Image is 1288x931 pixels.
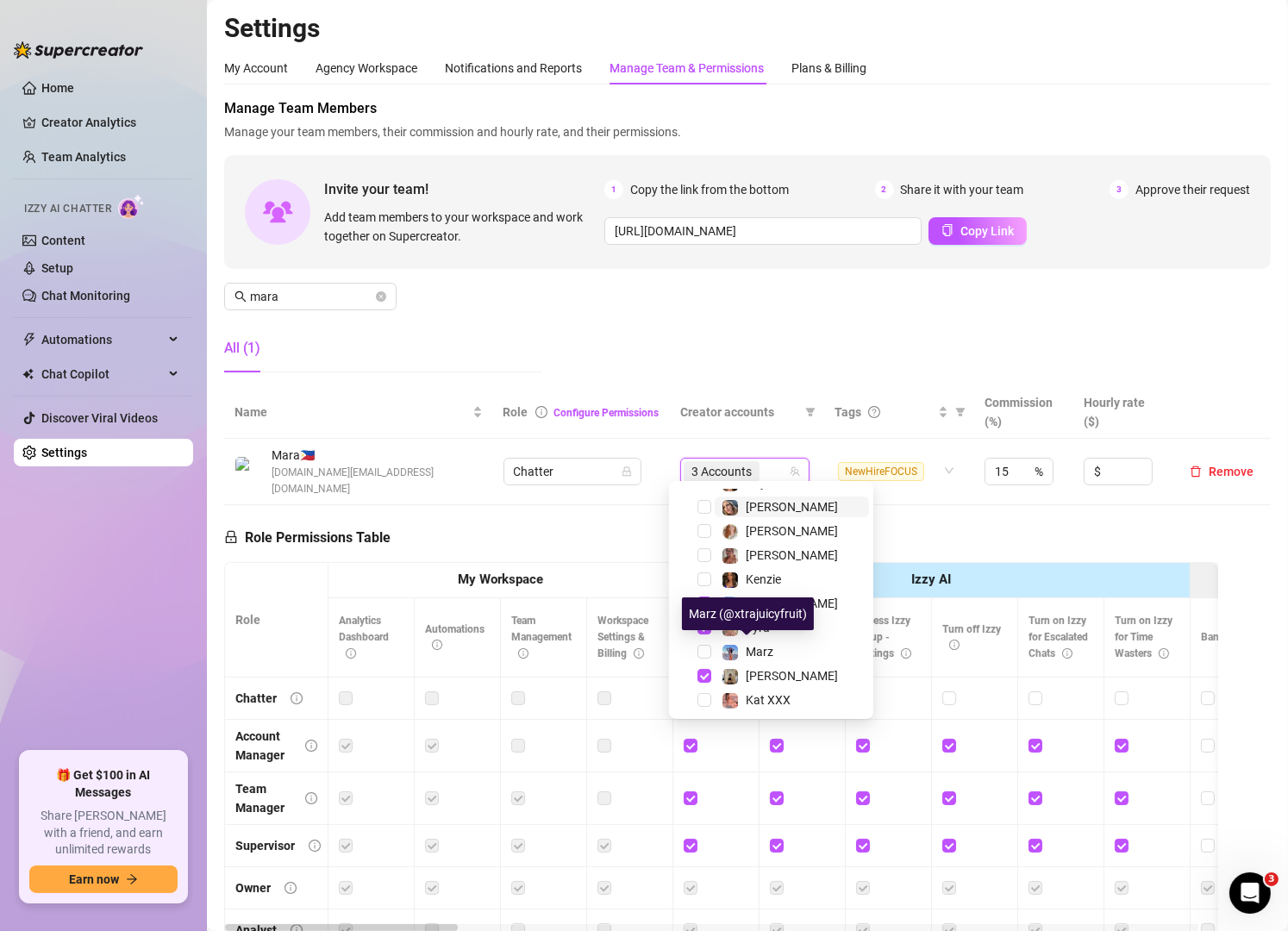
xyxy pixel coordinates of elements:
a: Settings [41,446,87,459]
th: Hourly rate ($) [1073,386,1172,439]
span: 2 [875,180,894,199]
div: Owner [235,878,271,897]
span: info-circle [535,406,547,418]
span: info-circle [305,740,317,752]
span: search [234,291,247,303]
h5: Role Permissions Table [224,528,391,548]
span: Bank [1201,631,1241,643]
span: Select tree node [697,572,711,586]
span: Select tree node [697,645,711,659]
img: Kenzie [722,572,738,588]
span: [PERSON_NAME] [746,500,838,514]
span: 3 Accounts [691,462,752,481]
span: Share [PERSON_NAME] with a friend, and earn unlimited rewards [29,808,178,859]
span: Automations [41,326,164,353]
span: Access Izzy Setup - Settings [856,615,911,659]
span: Add team members to your workspace and work together on Supercreator. [324,208,597,246]
span: NewHireFOCUS [838,462,924,481]
span: [PERSON_NAME] [746,548,838,562]
strong: My Workspace [458,572,543,587]
img: Mara [235,457,264,485]
div: Chatter [235,689,277,708]
img: logo-BBDzfeDw.svg [14,41,143,59]
span: Select tree node [697,669,711,683]
span: Select tree node [697,548,711,562]
span: Copy the link from the bottom [630,180,789,199]
span: Select tree node [697,500,711,514]
span: Workspace Settings & Billing [597,615,648,659]
img: Kat Hobbs [722,500,738,515]
span: info-circle [1062,648,1072,659]
th: Name [224,386,493,439]
div: Team Manager [235,779,291,817]
span: lock [622,466,632,477]
span: Turn off Izzy [942,623,1001,652]
span: close-circle [376,291,386,302]
span: 3 [1265,872,1279,886]
span: Share it with your team [901,180,1024,199]
span: Select tree node [697,693,711,707]
span: Chatter [514,459,631,484]
input: Search members [250,287,372,306]
span: Role [503,405,528,419]
a: Setup [41,261,73,275]
a: Creator Analytics [41,109,179,136]
span: [PERSON_NAME] [746,597,838,610]
a: Home [41,81,74,95]
span: 1 [604,180,623,199]
button: Earn nowarrow-right [29,865,178,893]
div: Supervisor [235,836,295,855]
img: Chat Copilot [22,368,34,380]
span: Team Management [511,615,572,659]
span: Analytics Dashboard [339,615,389,659]
div: Manage Team & Permissions [610,59,764,78]
button: Copy Link [928,217,1027,245]
a: Content [41,234,85,247]
span: thunderbolt [22,333,36,347]
span: Invite your team! [324,178,604,200]
span: filter [802,399,819,425]
img: Natasha [722,669,738,684]
span: info-circle [901,648,911,659]
span: Kenzie [746,572,781,586]
span: Copy Link [960,224,1014,238]
div: Marz (@xtrajuicyfruit) [682,597,814,630]
div: Account Manager [235,727,291,765]
span: Tags [835,403,861,422]
span: info-circle [518,648,528,659]
span: info-circle [284,882,297,894]
span: info-circle [305,792,317,804]
span: Turn on Izzy for Escalated Chats [1029,615,1088,659]
span: Turn on Izzy for Time Wasters [1115,615,1172,659]
th: Role [225,563,328,678]
div: Notifications and Reports [445,59,582,78]
span: Select tree node [697,524,711,538]
span: 3 Accounts [684,461,760,482]
span: info-circle [291,692,303,704]
span: info-circle [346,648,356,659]
h2: Settings [224,12,1271,45]
span: Remove [1209,465,1254,478]
span: Izzy AI Chatter [24,201,111,217]
span: info-circle [634,648,644,659]
span: Chat Copilot [41,360,164,388]
img: Marz [722,645,738,660]
img: Kat XXX [722,693,738,709]
span: Manage Team Members [224,98,1271,119]
span: 3 [1110,180,1129,199]
span: [PERSON_NAME] [746,524,838,538]
span: Approve their request [1135,180,1250,199]
span: question-circle [868,406,880,418]
img: AI Chatter [118,194,145,219]
span: Select tree node [697,597,711,610]
img: Jamie [722,548,738,564]
span: lock [224,530,238,544]
a: Configure Permissions [554,407,660,419]
span: delete [1190,465,1202,478]
th: Commission (%) [974,386,1073,439]
span: Kat XXX [746,693,791,707]
span: Automations [425,623,485,652]
span: Name [234,403,469,422]
a: Chat Monitoring [41,289,130,303]
iframe: Intercom live chat [1229,872,1271,914]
